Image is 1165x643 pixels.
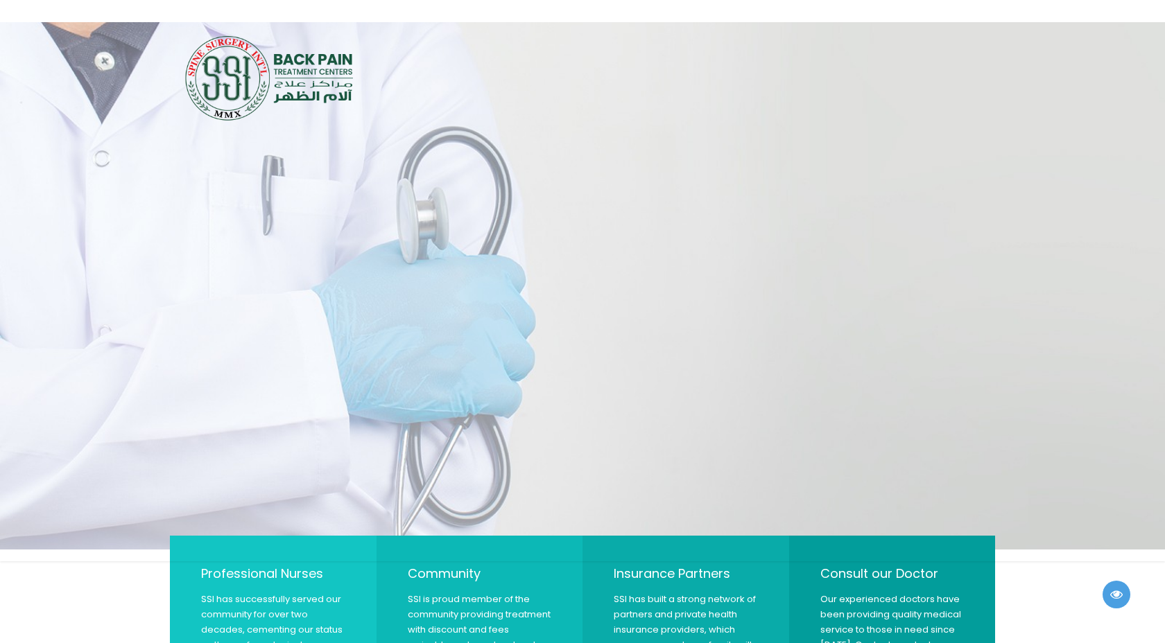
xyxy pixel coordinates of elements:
[201,564,345,583] div: Professional Nurses
[1103,581,1130,608] span: Edit/Preview
[180,35,361,121] img: SSI
[820,564,965,583] div: Consult our Doctor
[614,564,758,583] div: Insurance Partners
[408,564,552,583] div: Community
